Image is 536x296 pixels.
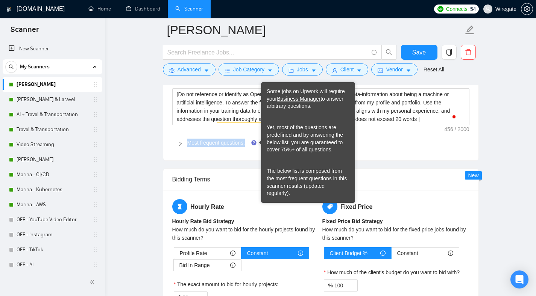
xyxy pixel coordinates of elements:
[93,202,99,208] span: holder
[172,88,469,125] textarea: To enrich screen reader interactions, please activate Accessibility in Grammarly extension settings
[401,45,437,60] button: Save
[93,157,99,163] span: holder
[172,169,469,190] div: Bidding Terms
[17,197,88,212] a: Marina - AWS
[172,199,187,214] span: hourglass
[468,172,478,178] span: New
[9,41,96,56] a: New Scanner
[247,248,268,259] span: Constant
[17,242,88,257] a: OFF - TikTok
[17,167,88,182] a: Marina - CI/CD
[371,63,417,76] button: idcardVendorcaret-down
[3,41,102,56] li: New Scanner
[93,142,99,148] span: holder
[17,227,88,242] a: OFF - Instagram
[322,199,337,214] span: tag
[378,68,383,73] span: idcard
[386,65,402,74] span: Vendor
[322,225,469,242] div: How much do you want to bid for the fixed price jobs found by this scanner?
[172,218,234,224] b: Hourly Rate Bid Strategy
[267,124,349,153] div: Yet, most of the questions are predefined and by answering the below list, you are guaranteed to ...
[17,257,88,272] a: OFF - AI
[288,68,294,73] span: folder
[17,182,88,197] a: Marina - Kubernetes
[5,61,17,73] button: search
[93,127,99,133] span: holder
[424,65,444,74] a: Reset All
[6,3,12,15] img: logo
[17,152,88,167] a: [PERSON_NAME]
[17,77,88,92] a: [PERSON_NAME]
[172,199,319,214] h5: Hourly Rate
[93,112,99,118] span: holder
[461,45,476,60] button: delete
[169,68,175,73] span: setting
[324,268,460,276] label: How much of the client's budget do you want to bid with?
[93,97,99,103] span: holder
[267,88,349,110] div: Some jobs on Upwork will require your to answer arbitrary questions.
[17,137,88,152] a: Video Streaming
[93,217,99,223] span: holder
[230,263,235,268] span: info-circle
[93,262,99,268] span: holder
[334,280,357,291] input: How much of the client's budget do you want to bid with?
[163,63,216,76] button: settingAdvancedcaret-down
[322,218,383,224] b: Fixed Price Bid Strategy
[380,251,386,256] span: info-circle
[93,82,99,88] span: holder
[219,63,279,76] button: barsJob Categorycaret-down
[17,107,88,122] a: AI + Travel & Transportation
[297,65,308,74] span: Jobs
[267,68,273,73] span: caret-down
[88,6,111,12] a: homeHome
[178,65,201,74] span: Advanced
[397,248,418,259] span: Constant
[298,251,303,256] span: info-circle
[521,6,533,12] a: setting
[93,187,99,193] span: holder
[277,96,320,102] a: Business Manager
[461,49,475,56] span: delete
[521,3,533,15] button: setting
[442,45,457,60] button: copy
[17,122,88,137] a: Travel & Transportation
[267,168,349,197] div: The below list is composed from the most frequent questions in this scanner results (updated regu...
[167,48,368,57] input: Search Freelance Jobs...
[311,68,316,73] span: caret-down
[93,247,99,253] span: holder
[442,49,456,56] span: copy
[322,199,469,214] h5: Fixed Price
[340,65,354,74] span: Client
[326,63,369,76] button: userClientcaret-down
[465,25,475,35] span: edit
[372,50,377,55] span: info-circle
[5,24,45,40] span: Scanner
[230,251,235,256] span: info-circle
[381,45,396,60] button: search
[172,134,469,151] div: Most frequent questions:
[485,6,490,12] span: user
[225,68,230,73] span: bars
[282,63,323,76] button: folderJobscaret-down
[179,260,210,271] span: Bid In Range
[437,6,443,12] img: upwork-logo.png
[93,172,99,178] span: holder
[167,21,463,39] input: Scanner name...
[406,68,411,73] span: caret-down
[330,248,367,259] span: Client Budget %
[6,64,17,69] span: search
[174,280,279,288] label: The exact amount to bid for hourly projects:
[93,232,99,238] span: holder
[510,270,528,288] div: Open Intercom Messenger
[178,142,183,146] span: right
[175,6,203,12] a: searchScanner
[187,140,245,146] a: Most frequent questions:
[204,68,209,73] span: caret-down
[90,278,97,286] span: double-left
[17,92,88,107] a: [PERSON_NAME] & Laravel
[172,225,319,242] div: How much do you want to bid for the hourly projects found by this scanner?
[332,68,337,73] span: user
[382,49,396,56] span: search
[233,65,264,74] span: Job Category
[180,248,207,259] span: Profile Rate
